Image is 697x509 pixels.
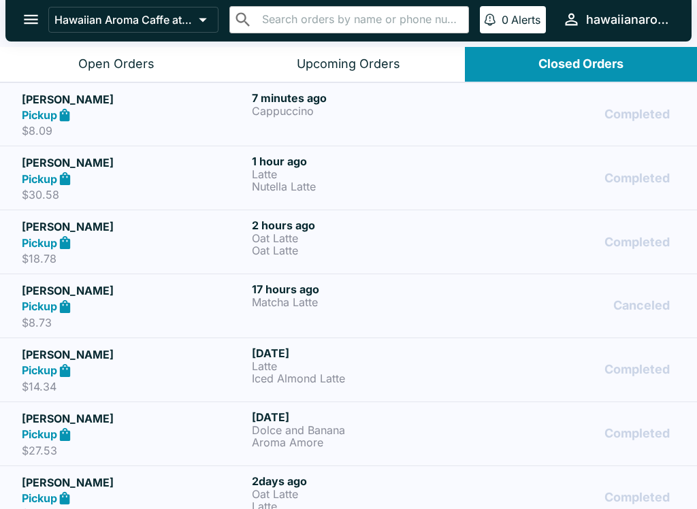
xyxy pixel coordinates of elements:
p: $8.09 [22,124,246,137]
p: 0 [502,13,508,27]
p: Latte [252,360,476,372]
p: $14.34 [22,380,246,393]
button: hawaiianaromacaffeilikai [557,5,675,34]
h5: [PERSON_NAME] [22,91,246,108]
p: Oat Latte [252,244,476,257]
button: open drawer [14,2,48,37]
h6: [DATE] [252,346,476,360]
h5: [PERSON_NAME] [22,218,246,235]
p: Nutella Latte [252,180,476,193]
h5: [PERSON_NAME] [22,474,246,491]
p: Dolce and Banana [252,424,476,436]
input: Search orders by name or phone number [258,10,463,29]
strong: Pickup [22,363,57,377]
p: Latte [252,168,476,180]
strong: Pickup [22,427,57,441]
p: Iced Almond Latte [252,372,476,384]
strong: Pickup [22,299,57,313]
strong: Pickup [22,172,57,186]
button: Hawaiian Aroma Caffe at The [GEOGRAPHIC_DATA] [48,7,218,33]
div: Open Orders [78,56,155,72]
p: Oat Latte [252,488,476,500]
p: Alerts [511,13,540,27]
h5: [PERSON_NAME] [22,154,246,171]
span: 2 days ago [252,474,307,488]
h6: 1 hour ago [252,154,476,168]
h6: 2 hours ago [252,218,476,232]
h5: [PERSON_NAME] [22,282,246,299]
strong: Pickup [22,236,57,250]
p: Cappuccino [252,105,476,117]
p: $27.53 [22,444,246,457]
p: Matcha Latte [252,296,476,308]
p: $8.73 [22,316,246,329]
h6: 17 hours ago [252,282,476,296]
p: Aroma Amore [252,436,476,448]
p: Oat Latte [252,232,476,244]
div: hawaiianaromacaffeilikai [586,12,670,28]
p: $18.78 [22,252,246,265]
p: Hawaiian Aroma Caffe at The [GEOGRAPHIC_DATA] [54,13,193,27]
h6: 7 minutes ago [252,91,476,105]
h5: [PERSON_NAME] [22,410,246,427]
div: Upcoming Orders [297,56,400,72]
p: $30.58 [22,188,246,201]
h6: [DATE] [252,410,476,424]
strong: Pickup [22,491,57,505]
h5: [PERSON_NAME] [22,346,246,363]
strong: Pickup [22,108,57,122]
div: Closed Orders [538,56,623,72]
